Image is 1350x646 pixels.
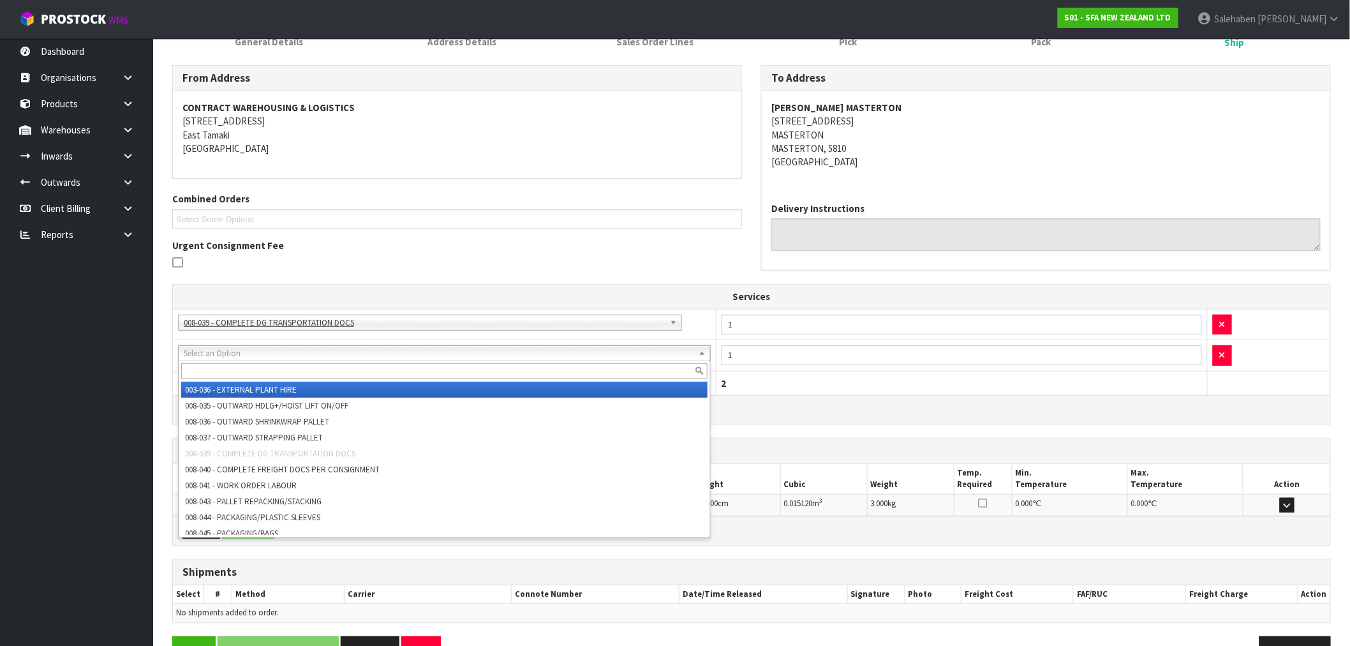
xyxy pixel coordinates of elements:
th: # [204,585,232,604]
span: ProStock [41,11,106,27]
td: ℃ [1127,494,1243,516]
img: cube-alt.png [19,11,35,27]
th: Date/Time Released [679,585,847,604]
span: 3.000 [871,498,888,509]
th: Photo [905,585,961,604]
strong: [PERSON_NAME] MASTERTON [771,101,901,114]
th: Total [173,371,716,395]
span: 0.015120 [784,498,813,509]
li: 008-039 - COMPLETE DG TRANSPORTATION DOCS [181,446,708,462]
li: 003-036 - EXTERNAL PLANT HIRE [181,382,708,398]
h3: Shipments [182,566,1321,578]
th: Method [232,585,345,604]
th: Services [173,285,1330,309]
span: 0.000 [1016,498,1033,509]
td: cm [694,494,780,516]
span: Pick [839,35,857,49]
th: Freight Cost [961,585,1074,604]
span: General Details [235,35,303,49]
span: Select an Option [184,346,694,361]
h3: Packs [182,445,1321,457]
strong: CONTRACT WAREHOUSING & LOGISTICS [182,101,355,114]
th: Select [173,464,231,494]
li: 008-036 - OUTWARD SHRINKWRAP PALLET [181,414,708,430]
h3: To Address [771,72,1321,84]
th: Freight Charge [1186,585,1298,604]
th: Select [173,585,204,604]
address: [STREET_ADDRESS] East Tamaki [GEOGRAPHIC_DATA] [182,101,732,156]
span: 0.000 [1131,498,1148,509]
th: Weight [867,464,954,494]
small: WMS [108,14,128,26]
span: Ship [1224,36,1244,49]
th: Action [1243,464,1330,494]
li: 008-045 - PACKAGING/BAGS [181,525,708,541]
label: Combined Orders [172,192,249,206]
th: Cubic [780,464,867,494]
span: Address Details [427,35,496,49]
li: 008-044 - PACKAGING/PLASTIC SLEEVES [181,509,708,525]
a: S01 - SFA NEW ZEALAND LTD [1058,8,1178,28]
th: Action [1298,585,1330,604]
span: 008-039 - COMPLETE DG TRANSPORTATION DOCS [184,315,665,331]
address: [STREET_ADDRESS] MASTERTON MASTERTON, 5810 [GEOGRAPHIC_DATA] [771,101,1321,169]
td: m [780,494,867,516]
th: Height [694,464,780,494]
td: No shipments added to order. [173,604,1330,622]
strong: S01 - SFA NEW ZEALAND LTD [1065,12,1171,23]
li: 008-040 - COMPLETE FREIGHT DOCS PER CONSIGNMENT [181,462,708,477]
th: Max. Temperature [1127,464,1243,494]
span: [PERSON_NAME] [1257,13,1326,25]
label: Urgent Consignment Fee [172,239,284,252]
th: Temp. Required [954,464,1012,494]
li: 008-043 - PALLET REPACKING/STACKING [181,493,708,509]
th: Signature [847,585,905,604]
li: 008-037 - OUTWARD STRAPPING PALLET [181,430,708,446]
td: kg [867,494,954,516]
li: 008-041 - WORK ORDER LABOUR [181,477,708,493]
span: Sales Order Lines [616,35,694,49]
th: Carrier [345,585,512,604]
h3: From Address [182,72,732,84]
th: Min. Temperature [1012,464,1127,494]
td: ℃ [1012,494,1127,516]
span: Pack [1032,35,1051,49]
span: 2 [722,377,727,389]
th: FAF/RUC [1074,585,1186,604]
li: 008-035 - OUTWARD HDLG+/HOIST LIFT ON/OFF [181,398,708,414]
span: Salehaben [1214,13,1256,25]
label: Delivery Instructions [771,202,864,215]
th: Connote Number [512,585,679,604]
sup: 3 [820,497,823,505]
